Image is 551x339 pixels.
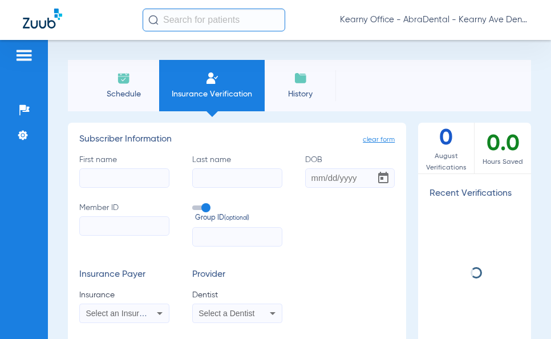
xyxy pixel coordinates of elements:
[15,49,33,62] img: hamburger-icon
[192,269,282,281] h3: Provider
[273,88,327,100] span: History
[294,71,307,85] img: History
[372,167,395,189] button: Open calendar
[96,88,151,100] span: Schedule
[143,9,285,31] input: Search for patients
[418,123,475,173] div: 0
[418,188,531,200] h3: Recent Verifications
[79,216,169,236] input: Member ID
[205,71,219,85] img: Manual Insurance Verification
[363,134,395,146] span: clear form
[192,154,282,188] label: Last name
[148,15,159,25] img: Search Icon
[168,88,256,100] span: Insurance Verification
[79,154,169,188] label: First name
[117,71,131,85] img: Schedule
[305,168,395,188] input: DOBOpen calendar
[198,309,254,318] span: Select a Dentist
[195,213,282,224] span: Group ID
[475,123,531,173] div: 0.0
[305,154,395,188] label: DOB
[192,168,282,188] input: Last name
[86,309,157,318] span: Select an Insurance
[79,134,395,146] h3: Subscriber Information
[418,151,474,173] span: August Verifications
[192,289,282,301] span: Dentist
[79,168,169,188] input: First name
[79,269,169,281] h3: Insurance Payer
[79,202,169,247] label: Member ID
[475,156,531,168] span: Hours Saved
[79,289,169,301] span: Insurance
[224,213,249,224] small: (optional)
[340,14,528,26] span: Kearny Office - AbraDental - Kearny Ave Dental Spec, LLC - Kearny Ortho
[23,9,62,29] img: Zuub Logo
